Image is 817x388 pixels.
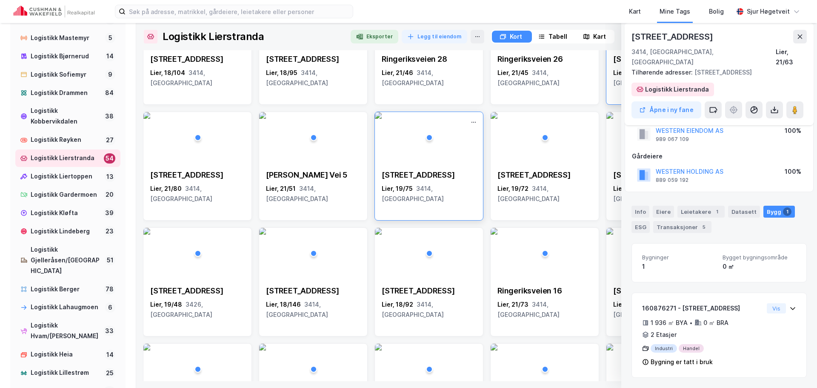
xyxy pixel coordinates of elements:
div: 1 [713,207,721,216]
div: Lier, 21/63 [613,68,708,88]
img: 256x120 [143,344,150,351]
div: Lier, 18/146 [266,299,360,320]
div: Lier, 19/81 [613,184,708,204]
div: Logistikk Heia [31,349,101,360]
div: 2 Etasjer [651,330,677,340]
div: 25 [104,368,115,378]
a: Logistikk Kløfta39 [15,204,120,222]
div: Lier, 18/95 [266,68,360,88]
div: [STREET_ADDRESS] [613,286,708,296]
a: Logistikk Drammen84 [15,84,120,102]
div: Logistikk Drammen [31,88,100,98]
div: 23 [104,226,115,236]
div: [STREET_ADDRESS] [613,54,708,64]
div: Lier, 21/80 [150,184,245,204]
input: Søk på adresse, matrikkel, gårdeiere, leietakere eller personer [126,5,353,18]
span: 3414, [GEOGRAPHIC_DATA] [266,69,328,86]
iframe: Chat Widget [774,347,817,388]
div: 14 [105,350,115,360]
a: Logistikk Gardermoen20 [15,186,120,204]
span: Bygninger [642,254,716,261]
div: Lier, 19/75 [382,184,476,204]
img: 256x120 [375,228,382,235]
div: Lier, 18/104 [150,68,245,88]
a: Logistikk Berger78 [15,281,120,298]
div: Logistikk Kløfta [31,208,100,218]
div: • [689,319,693,326]
div: Lier, 19/48 [150,299,245,320]
a: Logistikk Bjørnerud14 [15,48,120,65]
div: [STREET_ADDRESS] [382,286,476,296]
span: 3414, [GEOGRAPHIC_DATA] [266,301,328,318]
span: 3414, [GEOGRAPHIC_DATA] [382,301,444,318]
div: Kart [629,6,641,17]
div: Logistikk Lierstranda [163,30,264,43]
div: 54 [104,153,115,164]
div: ESG [631,221,650,233]
div: Bygg [763,206,795,218]
a: Logistikk Røyken27 [15,131,120,149]
a: Logistikk Lahaugmoen6 [15,299,120,316]
div: 1 [642,262,716,272]
img: 256x120 [491,344,497,351]
a: Logistikk Heia14 [15,346,120,363]
div: Logistikk Bjørnerud [31,51,101,62]
div: Datasett [728,206,760,218]
a: Logistikk Hvam/[PERSON_NAME]33 [15,317,120,345]
div: Logistikk Lindeberg [31,226,100,237]
img: 256x120 [491,228,497,235]
a: Logistikk Lindeberg23 [15,223,120,240]
img: 256x120 [143,228,150,235]
div: 1 936 ㎡ BYA [651,318,688,328]
div: 13 [105,172,115,182]
img: 256x120 [259,228,266,235]
div: Lier, 21/45 [497,68,592,88]
button: Eksporter [351,30,398,43]
div: 5 [700,223,708,231]
span: 3414, [GEOGRAPHIC_DATA] [150,69,212,86]
div: 78 [104,284,115,294]
a: Logistikk Lierstranda54 [15,149,120,167]
span: 3414, [GEOGRAPHIC_DATA] [497,69,560,86]
div: Logistikk Gardermoen [31,190,100,200]
div: [STREET_ADDRESS] [150,54,245,64]
div: Lier, 21/63 [776,47,807,67]
span: 3414, [GEOGRAPHIC_DATA] [266,185,328,202]
div: Sjur Høgetveit [747,6,790,17]
img: 256x120 [259,344,266,351]
div: Lier, 21/73 [497,299,592,320]
div: Info [631,206,649,218]
div: Logistikk Kobbervikdalen [31,106,100,127]
div: 0 ㎡ [723,262,796,272]
div: Bolig [709,6,724,17]
div: 6 [105,302,115,313]
a: Logistikk Kobbervikdalen38 [15,102,120,130]
div: Eiere [653,206,674,218]
a: Logistikk Mastemyr5 [15,29,120,47]
div: [STREET_ADDRESS] [497,170,592,180]
div: 20 [104,190,115,200]
div: [STREET_ADDRESS] [266,286,360,296]
span: 3414, [GEOGRAPHIC_DATA] [497,301,560,318]
div: 100% [785,126,801,136]
img: 256x120 [375,112,382,119]
div: 889 059 192 [656,177,688,184]
span: 3414, [GEOGRAPHIC_DATA] [497,185,560,202]
button: Vis [767,303,786,313]
div: Lier, 18/92 [382,299,476,320]
div: 33 [103,326,115,336]
div: Logistikk Berger [31,284,100,295]
div: Logistikk Sofiemyr [31,69,102,80]
img: 256x120 [606,112,613,119]
img: 256x120 [491,112,497,119]
div: 100% [785,167,801,177]
div: [STREET_ADDRESS] [150,286,245,296]
img: 256x120 [259,112,266,119]
img: 256x120 [606,228,613,235]
span: Bygget bygningsområde [723,254,796,261]
div: 989 067 109 [656,136,689,143]
div: 5 [105,33,115,43]
button: Åpne i ny fane [631,101,701,118]
span: 3414, [GEOGRAPHIC_DATA] [150,185,212,202]
span: 3414, [GEOGRAPHIC_DATA] [382,69,444,86]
